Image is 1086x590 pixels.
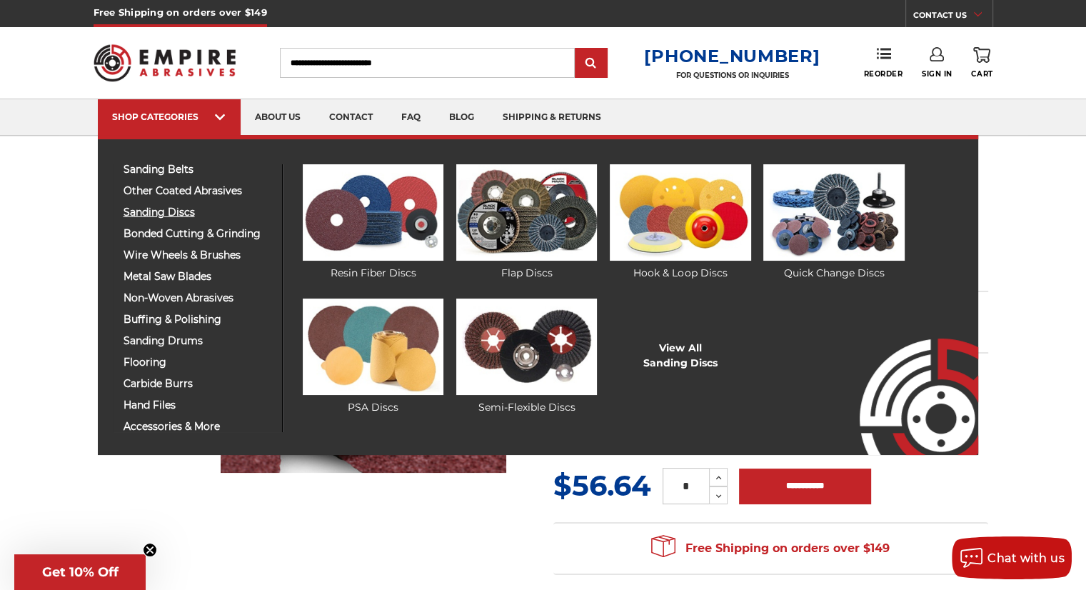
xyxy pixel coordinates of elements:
span: buffing & polishing [124,314,271,325]
a: Cart [971,47,992,79]
img: Quick Change Discs [763,164,904,261]
img: Flap Discs [456,164,597,261]
input: Submit [577,49,605,78]
a: Hook & Loop Discs [610,164,750,281]
span: sanding drums [124,336,271,346]
a: Flap Discs [456,164,597,281]
span: $56.64 [553,468,651,503]
span: bonded cutting & grinding [124,229,271,239]
img: PSA Discs [303,299,443,395]
a: blog [435,99,488,136]
span: Sign In [922,69,952,79]
span: Chat with us [987,551,1065,565]
span: sanding discs [124,207,271,218]
span: other coated abrasives [124,186,271,196]
a: Quick Change Discs [763,164,904,281]
a: shipping & returns [488,99,615,136]
a: Reorder [863,47,903,78]
span: accessories & more [124,421,271,432]
div: SHOP CATEGORIES [112,111,226,122]
span: Free Shipping on orders over $149 [651,534,890,563]
span: metal saw blades [124,271,271,282]
a: Semi-Flexible Discs [456,299,597,415]
a: View AllSanding Discs [643,341,718,371]
span: wire wheels & brushes [124,250,271,261]
a: [PHONE_NUMBER] [644,46,820,66]
img: Semi-Flexible Discs [456,299,597,395]
span: hand files [124,400,271,411]
img: Empire Abrasives Logo Image [834,296,978,455]
span: Reorder [863,69,903,79]
div: Get 10% OffClose teaser [14,554,146,590]
a: PSA Discs [303,299,443,415]
img: Empire Abrasives [94,35,236,91]
p: FOR QUESTIONS OR INQUIRIES [644,71,820,80]
span: Get 10% Off [42,564,119,580]
span: Cart [971,69,992,79]
span: carbide burrs [124,379,271,389]
span: sanding belts [124,164,271,175]
span: non-woven abrasives [124,293,271,304]
button: Chat with us [952,536,1072,579]
a: contact [315,99,387,136]
a: faq [387,99,435,136]
img: Resin Fiber Discs [303,164,443,261]
span: flooring [124,357,271,368]
a: CONTACT US [913,7,992,27]
a: Resin Fiber Discs [303,164,443,281]
a: about us [241,99,315,136]
img: Hook & Loop Discs [610,164,750,261]
button: Close teaser [143,543,157,557]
